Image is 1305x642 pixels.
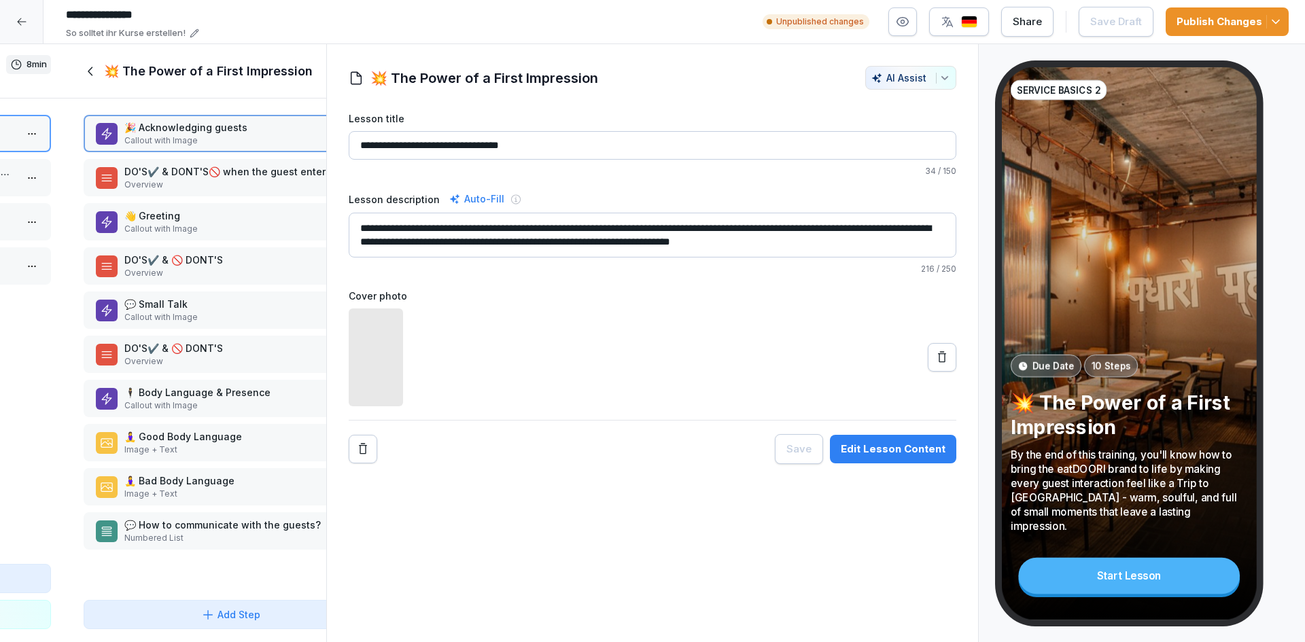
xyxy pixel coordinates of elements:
[349,165,956,177] p: / 150
[921,264,935,274] span: 216
[1013,14,1042,29] div: Share
[84,203,377,240] div: 👋 GreetingCallout with Image
[124,297,342,311] p: 💬 Small Talk
[775,434,823,464] button: Save
[1079,7,1153,37] button: Save Draft
[124,267,342,279] p: Overview
[84,600,377,629] button: Add Step
[201,607,260,622] div: Add Step
[84,115,377,152] div: 🎉 Acknowledging guestsCallout with Image
[84,512,377,550] div: 💬 How to communicate with the guests?Numbered List
[1177,14,1278,29] div: Publish Changes
[1017,83,1101,96] p: SERVICE BASICS 2
[1011,447,1248,533] p: By the end of this training, you'll know how to bring the eatDOORI brand to life by making every ...
[84,380,377,417] div: 🕴️ Body Language & PresenceCallout with Image
[349,289,956,303] label: Cover photo
[830,435,956,463] button: Edit Lesson Content
[1011,390,1248,440] p: 💥 The Power of a First Impression
[124,488,342,500] p: Image + Text
[124,223,342,235] p: Callout with Image
[447,191,507,207] div: Auto-Fill
[84,468,377,505] div: 🧘‍♀️ Bad Body LanguageImage + Text
[124,179,342,191] p: Overview
[124,164,342,179] p: DO'S✔️ & DONT'S🚫 when the guest enters the restaurant
[1001,7,1054,37] button: Share
[124,120,342,135] p: 🎉 Acknowledging guests
[124,399,342,412] p: Callout with Image
[124,518,342,532] p: 💬 How to communicate with the guests?
[84,336,377,373] div: DO'S✔️ & 🚫 DONT'SOverview
[349,192,440,207] label: Lesson description
[1090,14,1142,29] div: Save Draft
[1166,7,1289,36] button: Publish Changes
[1018,558,1240,594] div: Start Lesson
[786,442,812,457] div: Save
[1091,359,1130,372] p: 10 Steps
[27,58,47,71] p: 8 min
[104,63,313,79] h1: 💥 The Power of a First Impression
[871,72,950,84] div: AI Assist
[124,311,342,323] p: Callout with Image
[124,135,342,147] p: Callout with Image
[1032,359,1074,372] p: Due Date
[925,166,936,176] span: 34
[84,424,377,461] div: 🧘‍♀️ Good Body LanguageImage + Text
[124,209,342,223] p: 👋 Greeting
[370,68,598,88] h1: 💥 The Power of a First Impression
[349,111,956,126] label: Lesson title
[961,16,977,29] img: de.svg
[865,66,956,90] button: AI Assist
[124,474,342,488] p: 🧘‍♀️ Bad Body Language
[349,263,956,275] p: / 250
[124,341,342,355] p: DO'S✔️ & 🚫 DONT'S
[124,532,342,544] p: Numbered List
[124,429,342,444] p: 🧘‍♀️ Good Body Language
[349,435,377,463] button: Remove
[84,291,377,329] div: 💬 Small TalkCallout with Image
[124,253,342,267] p: DO'S✔️ & 🚫 DONT'S
[84,247,377,285] div: DO'S✔️ & 🚫 DONT'SOverview
[84,159,377,196] div: DO'S✔️ & DONT'S🚫 when the guest enters the restaurantOverview
[124,355,342,368] p: Overview
[124,385,342,399] p: 🕴️ Body Language & Presence
[66,26,186,40] p: So solltet ihr Kurse erstellen!
[124,444,342,456] p: Image + Text
[841,442,945,457] div: Edit Lesson Content
[776,16,864,28] p: Unpublished changes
